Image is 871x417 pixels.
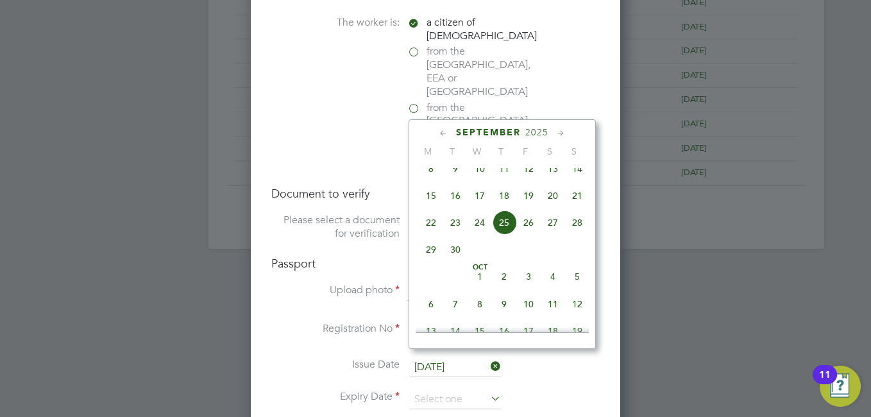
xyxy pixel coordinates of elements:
[562,146,586,157] span: S
[492,292,516,316] span: 9
[537,146,562,157] span: S
[427,101,536,155] span: from the [GEOGRAPHIC_DATA] or the [GEOGRAPHIC_DATA]
[468,319,492,343] span: 15
[492,264,516,289] span: 2
[516,210,541,235] span: 26
[419,292,443,316] span: 6
[820,366,861,407] button: Open Resource Center, 11 new notifications
[516,264,541,289] span: 3
[271,284,400,297] label: Upload photo
[541,319,565,343] span: 18
[541,264,565,289] span: 4
[419,319,443,343] span: 13
[427,16,537,43] span: a citizen of [DEMOGRAPHIC_DATA]
[416,146,440,157] span: M
[516,157,541,181] span: 12
[271,358,400,371] label: Issue Date
[565,264,589,289] span: 5
[410,358,501,377] input: Select one
[443,319,468,343] span: 14
[541,157,565,181] span: 13
[492,183,516,208] span: 18
[565,183,589,208] span: 21
[468,210,492,235] span: 24
[492,319,516,343] span: 16
[407,214,600,227] div: Passport
[468,183,492,208] span: 17
[410,390,501,409] input: Select one
[492,210,516,235] span: 25
[419,157,443,181] span: 8
[271,256,600,271] h4: Passport
[443,157,468,181] span: 9
[541,292,565,316] span: 11
[565,157,589,181] span: 14
[541,210,565,235] span: 27
[427,45,536,98] span: from the [GEOGRAPHIC_DATA], EEA or [GEOGRAPHIC_DATA]
[271,322,400,336] label: Registration No
[513,146,537,157] span: F
[468,264,492,271] span: Oct
[516,292,541,316] span: 10
[443,183,468,208] span: 16
[468,157,492,181] span: 10
[468,292,492,316] span: 8
[516,319,541,343] span: 17
[443,292,468,316] span: 7
[819,375,831,391] div: 11
[468,264,492,289] span: 1
[271,390,400,404] label: Expiry Date
[489,146,513,157] span: T
[271,214,400,241] label: Please select a document for verification
[565,292,589,316] span: 12
[419,183,443,208] span: 15
[464,146,489,157] span: W
[419,210,443,235] span: 22
[407,227,600,241] div: Birth Certificate
[271,16,400,30] label: The worker is:
[443,210,468,235] span: 23
[271,186,600,201] h4: Document to verify
[492,157,516,181] span: 11
[440,146,464,157] span: T
[565,319,589,343] span: 19
[525,127,548,138] span: 2025
[516,183,541,208] span: 19
[541,183,565,208] span: 20
[565,210,589,235] span: 28
[419,237,443,262] span: 29
[456,127,521,138] span: September
[443,237,468,262] span: 30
